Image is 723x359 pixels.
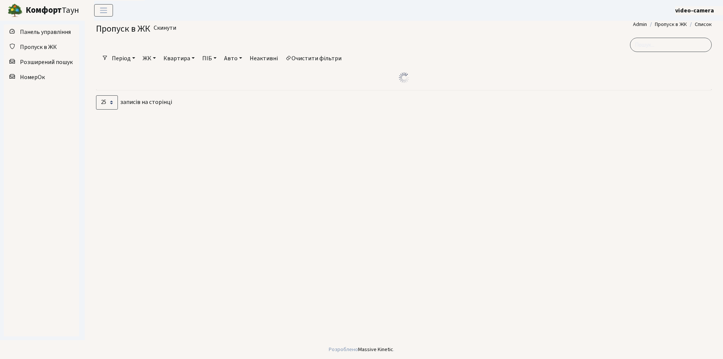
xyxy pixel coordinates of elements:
[26,4,79,17] span: Таун
[329,345,394,354] div: Розроблено .
[96,95,172,110] label: записів на сторінці
[8,3,23,18] img: logo.png
[199,52,220,65] a: ПІБ
[154,24,176,32] a: Скинути
[398,72,410,84] img: Обробка...
[247,52,281,65] a: Неактивні
[160,52,198,65] a: Квартира
[633,20,647,28] a: Admin
[94,4,113,17] button: Переключити навігацію
[4,70,79,85] a: НомерОк
[26,4,62,16] b: Комфорт
[20,43,57,51] span: Пропуск в ЖК
[4,24,79,40] a: Панель управління
[675,6,714,15] a: video-camera
[4,55,79,70] a: Розширений пошук
[221,52,245,65] a: Авто
[630,38,712,52] input: Пошук...
[655,20,687,28] a: Пропуск в ЖК
[20,73,45,81] span: НомерОк
[96,95,118,110] select: записів на сторінці
[282,52,345,65] a: Очистити фільтри
[109,52,138,65] a: Період
[687,20,712,29] li: Список
[140,52,159,65] a: ЖК
[622,17,723,32] nav: breadcrumb
[20,58,73,66] span: Розширений пошук
[358,345,393,353] a: Massive Kinetic
[20,28,71,36] span: Панель управління
[4,40,79,55] a: Пропуск в ЖК
[96,22,150,35] span: Пропуск в ЖК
